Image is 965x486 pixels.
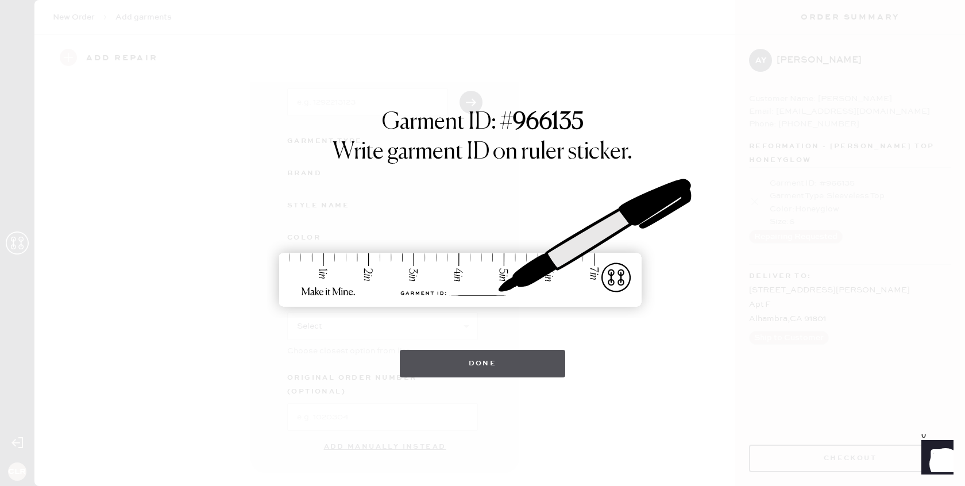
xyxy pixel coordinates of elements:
button: Done [400,350,566,377]
h1: Garment ID: # [382,109,584,138]
img: ruler-sticker-sharpie.svg [267,149,698,338]
strong: 966135 [513,111,584,134]
h1: Write garment ID on ruler sticker. [333,138,632,166]
iframe: Front Chat [910,434,960,484]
